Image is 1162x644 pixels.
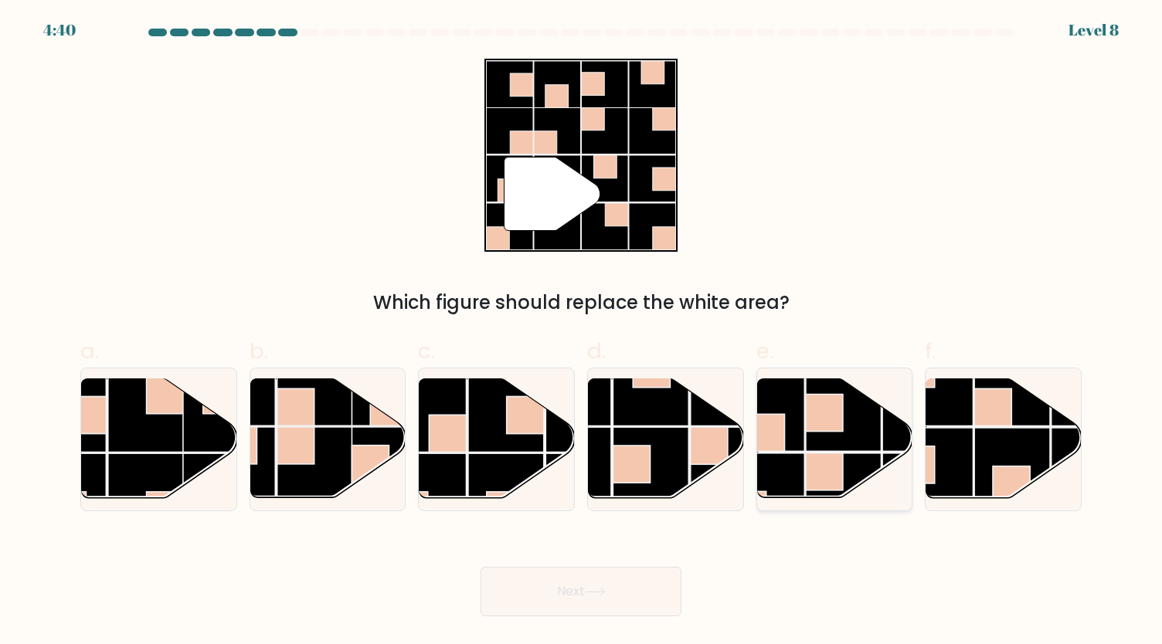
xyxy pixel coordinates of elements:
g: " [504,158,600,231]
span: d. [587,336,606,366]
div: 4:40 [43,19,76,42]
span: e. [756,336,773,366]
span: a. [80,336,99,366]
div: Which figure should replace the white area? [90,289,1072,317]
div: Level 8 [1069,19,1119,42]
span: c. [418,336,435,366]
button: Next [481,567,681,616]
span: b. [250,336,268,366]
span: f. [925,336,936,366]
